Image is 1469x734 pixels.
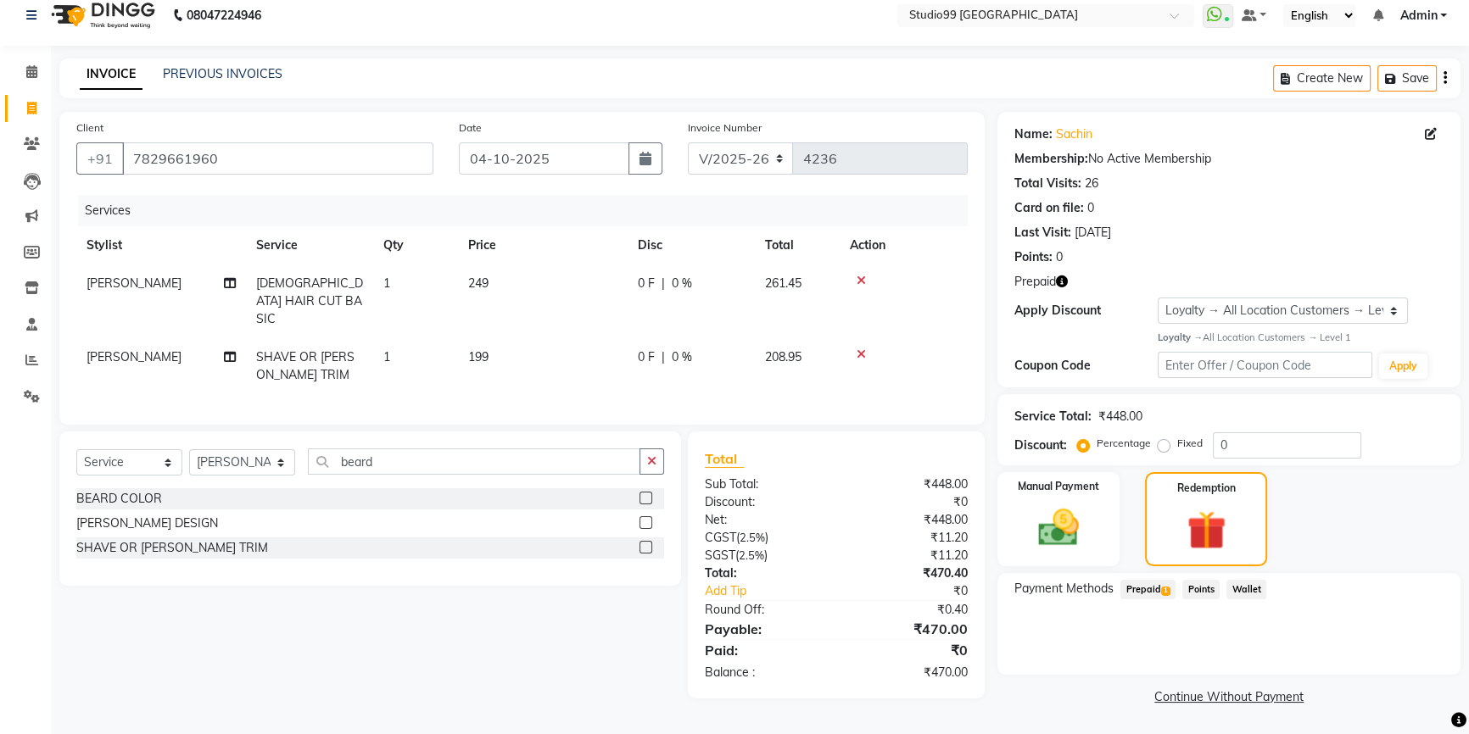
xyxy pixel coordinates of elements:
th: Stylist [76,226,246,264]
button: +91 [76,142,124,175]
input: Search or Scan [308,448,640,475]
div: Round Off: [692,601,836,619]
div: Last Visit: [1014,224,1071,242]
div: Name: [1014,125,1053,143]
div: ₹470.40 [836,564,980,582]
th: Price [458,226,628,264]
span: 1 [1161,587,1170,597]
span: Payment Methods [1014,580,1114,598]
button: Create New [1273,65,1371,92]
img: _gift.svg [1175,506,1238,554]
div: [PERSON_NAME] DESIGN [76,514,218,532]
th: Service [246,226,373,264]
div: ₹470.00 [836,619,980,639]
div: Discount: [1014,437,1067,454]
input: Search by Name/Mobile/Email/Code [122,142,433,175]
div: ₹0 [860,582,980,600]
input: Enter Offer / Coupon Code [1158,352,1372,378]
a: Add Tip [692,582,861,600]
label: Fixed [1177,436,1203,451]
span: 1 [383,275,390,291]
div: Membership: [1014,150,1088,168]
div: Payable: [692,619,836,639]
div: All Location Customers → Level 1 [1158,331,1444,345]
div: ₹448.00 [836,475,980,493]
div: 26 [1085,175,1098,192]
button: Apply [1379,353,1427,379]
div: Total: [692,564,836,582]
div: Discount: [692,493,836,511]
span: 208.95 [765,349,802,364]
span: 0 F [638,275,655,292]
div: ( ) [692,529,836,547]
span: Total [705,450,744,468]
a: PREVIOUS INVOICES [163,66,282,81]
span: Prepaid [1120,580,1176,599]
div: Balance : [692,664,836,681]
a: Sachin [1056,125,1092,143]
div: Sub Total: [692,475,836,493]
div: [DATE] [1075,224,1111,242]
th: Total [755,226,840,264]
div: ₹0 [836,640,980,660]
div: Net: [692,511,836,529]
div: Coupon Code [1014,357,1158,375]
th: Qty [373,226,458,264]
th: Disc [628,226,755,264]
span: 2.5% [740,531,765,544]
span: [PERSON_NAME] [87,275,182,291]
img: _cash.svg [1025,504,1092,551]
label: Invoice Number [688,120,762,136]
span: | [662,348,665,366]
span: Admin [1399,7,1437,25]
a: Continue Without Payment [1001,688,1457,706]
div: 0 [1087,199,1094,217]
div: ₹11.20 [836,547,980,564]
span: 199 [468,349,489,364]
div: Points: [1014,248,1053,266]
div: Paid: [692,640,836,660]
span: 0 F [638,348,655,366]
div: Service Total: [1014,408,1092,425]
span: [PERSON_NAME] [87,349,182,364]
span: Wallet [1226,580,1266,599]
div: ₹11.20 [836,529,980,547]
span: 1 [383,349,390,364]
label: Redemption [1177,481,1236,496]
label: Date [459,120,482,136]
button: Save [1377,65,1437,92]
span: Prepaid [1014,273,1056,291]
span: | [662,275,665,292]
div: 0 [1056,248,1063,266]
span: CGST [705,530,736,545]
a: INVOICE [80,59,142,90]
div: ₹448.00 [1098,408,1142,425]
span: 0 % [672,348,692,366]
strong: Loyalty → [1158,331,1203,343]
div: ₹470.00 [836,664,980,681]
div: ₹448.00 [836,511,980,529]
span: [DEMOGRAPHIC_DATA] HAIR CUT BASIC [256,275,363,326]
div: SHAVE OR [PERSON_NAME] TRIM [76,539,268,557]
div: Total Visits: [1014,175,1081,192]
label: Manual Payment [1018,479,1099,494]
div: Apply Discount [1014,302,1158,320]
span: Points [1182,580,1220,599]
span: 249 [468,275,489,291]
div: ₹0 [836,493,980,511]
span: SHAVE OR [PERSON_NAME] TRIM [256,349,355,382]
div: ( ) [692,547,836,564]
label: Client [76,120,103,136]
span: 0 % [672,275,692,292]
span: 2.5% [739,548,764,562]
div: BEARD COLOR [76,490,162,508]
span: 261.45 [765,275,802,291]
div: ₹0.40 [836,601,980,619]
div: Card on file: [1014,199,1084,217]
th: Action [840,226,968,264]
span: SGST [705,548,735,563]
div: Services [78,195,980,226]
div: No Active Membership [1014,150,1444,168]
label: Percentage [1097,436,1151,451]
